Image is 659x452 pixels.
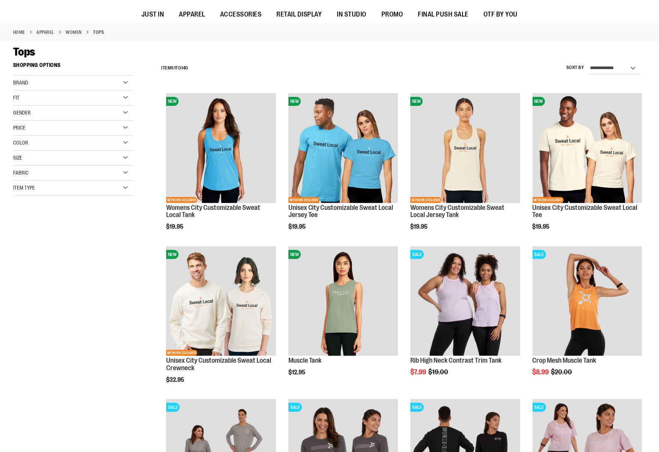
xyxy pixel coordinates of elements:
[13,155,22,161] span: Size
[410,204,504,219] a: Womens City Customizable Sweat Local Jersey Tank
[566,65,584,71] label: Sort By
[181,65,188,71] span: 140
[288,403,302,412] span: SALE
[93,29,104,36] strong: Tops
[179,6,206,23] span: APPAREL
[407,243,524,395] div: product
[166,357,271,372] a: Unisex City Customizable Sweat Local Crewneck
[533,197,564,203] span: NETWORK EXCLUSIVE
[533,246,642,357] a: Crop Mesh Muscle Tank primary imageSALE
[288,93,398,203] img: Unisex City Customizable Fine Jersey Tee
[288,93,398,204] a: Unisex City Customizable Fine Jersey TeeNEWNETWORK EXCLUSIVE
[13,59,132,75] strong: Shopping Options
[533,250,546,259] span: SALE
[533,403,546,412] span: SALE
[13,170,29,176] span: Fabric
[166,93,276,204] a: City Customizable Perfect Racerback TankNEWNETWORK EXCLUSIVE
[277,6,322,23] span: RETAIL DISPLAY
[529,243,646,395] div: product
[410,223,429,230] span: $19.95
[374,6,411,23] a: PROMO
[533,97,545,106] span: NEW
[13,110,31,116] span: Gender
[410,246,520,357] a: Rib Tank w/ Contrast Binding primary imageSALE
[288,97,301,106] span: NEW
[533,246,642,356] img: Crop Mesh Muscle Tank primary image
[166,97,179,106] span: NEW
[66,29,82,36] a: WOMEN
[269,6,330,23] a: RETAIL DISPLAY
[410,368,427,376] span: $7.99
[410,197,441,203] span: NETWORK EXCLUSIVE
[533,357,596,364] a: Crop Mesh Muscle Tank
[533,368,550,376] span: $8.99
[285,243,402,395] div: product
[288,246,398,357] a: Muscle TankNEW
[410,93,520,204] a: City Customizable Jersey Racerback TankNEWNETWORK EXCLUSIVE
[533,93,642,204] a: Image of Unisex City Customizable Very Important TeeNEWNETWORK EXCLUSIVE
[410,97,423,106] span: NEW
[418,6,469,23] span: FINAL PUSH SALE
[172,6,213,23] a: APPAREL
[428,368,449,376] span: $19.00
[529,89,646,249] div: product
[288,369,306,376] span: $12.95
[410,93,520,203] img: City Customizable Jersey Racerback Tank
[411,6,476,23] a: FINAL PUSH SALE
[161,62,188,74] h2: Items to
[166,250,179,259] span: NEW
[410,357,501,364] a: Rib High Neck Contrast Trim Tank
[213,6,269,23] a: ACCESSORIES
[330,6,374,23] a: IN STUDIO
[288,357,322,364] a: Muscle Tank
[13,80,28,86] span: Brand
[410,403,424,412] span: SALE
[13,140,28,146] span: Color
[134,6,172,23] a: JUST IN
[166,246,276,357] a: Image of Unisex City Customizable NuBlend CrewneckNEWNETWORK EXCLUSIVE
[166,403,180,412] span: SALE
[162,89,279,249] div: product
[407,89,524,249] div: product
[166,246,276,356] img: Image of Unisex City Customizable NuBlend Crewneck
[166,377,185,383] span: $32.95
[13,95,20,101] span: Fit
[533,93,642,203] img: Image of Unisex City Customizable Very Important Tee
[162,243,279,402] div: product
[166,223,185,230] span: $19.95
[13,125,26,131] span: Price
[288,223,307,230] span: $19.95
[288,204,393,219] a: Unisex City Customizable Sweat Local Jersey Tee
[337,6,367,23] span: IN STUDIO
[13,185,35,191] span: Item Type
[141,6,164,23] span: JUST IN
[288,246,398,356] img: Muscle Tank
[476,6,525,23] a: OTF BY YOU
[37,29,55,36] a: APPAREL
[174,65,176,71] span: 1
[166,197,197,203] span: NETWORK EXCLUSIVE
[410,246,520,356] img: Rib Tank w/ Contrast Binding primary image
[166,350,197,356] span: NETWORK EXCLUSIVE
[381,6,403,23] span: PROMO
[166,204,260,219] a: Womens City Customizable Sweat Local Tank
[13,29,25,36] a: Home
[288,250,301,259] span: NEW
[220,6,262,23] span: ACCESSORIES
[533,204,638,219] a: Unisex City Customizable Sweat Local Tee
[288,197,320,203] span: NETWORK EXCLUSIVE
[533,223,551,230] span: $19.95
[483,6,518,23] span: OTF BY YOU
[285,89,402,249] div: product
[551,368,573,376] span: $20.00
[166,93,276,203] img: City Customizable Perfect Racerback Tank
[13,45,35,58] span: Tops
[410,250,424,259] span: SALE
